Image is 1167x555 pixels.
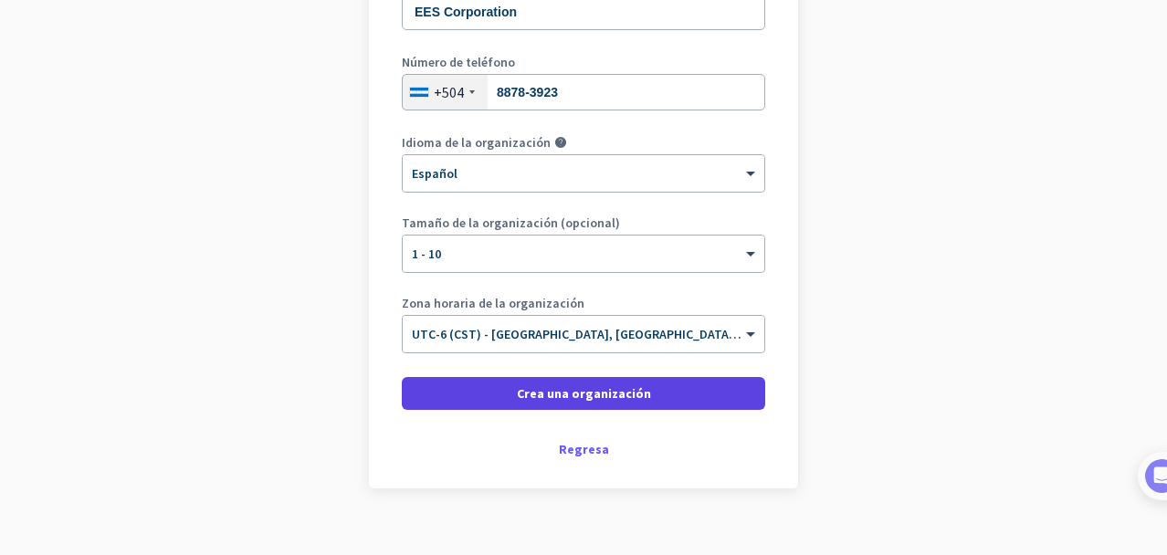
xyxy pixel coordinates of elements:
input: 2212-3456 [402,74,765,110]
label: Zona horaria de la organización [402,297,765,309]
i: help [554,136,567,149]
label: Número de teléfono [402,56,765,68]
label: Tamaño de la organización (opcional) [402,216,765,229]
div: +504 [434,83,464,101]
label: Idioma de la organización [402,136,551,149]
span: Crea una organización [517,384,651,403]
button: Crea una organización [402,377,765,410]
div: Regresa [402,443,765,456]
